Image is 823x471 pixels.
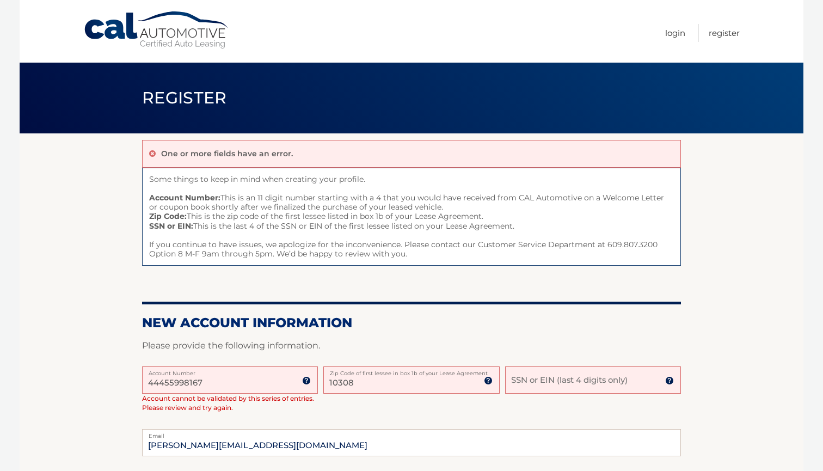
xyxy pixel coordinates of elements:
span: Register [142,88,227,108]
label: Email [142,429,681,438]
input: SSN or EIN (last 4 digits only) [505,366,681,394]
input: Email [142,429,681,456]
a: Login [665,24,685,42]
label: Account Number [142,366,318,375]
strong: Zip Code: [149,211,187,221]
p: Please provide the following information. [142,338,681,353]
img: tooltip.svg [484,376,493,385]
p: One or more fields have an error. [161,149,293,158]
label: Zip Code of first lessee in box 1b of your Lease Agreement [323,366,499,375]
a: Cal Automotive [83,11,230,50]
img: tooltip.svg [302,376,311,385]
input: Zip Code [323,366,499,394]
a: Register [709,24,740,42]
span: Some things to keep in mind when creating your profile. This is an 11 digit number starting with ... [142,168,681,266]
h2: New Account Information [142,315,681,331]
strong: Account Number: [149,193,220,203]
input: Account Number [142,366,318,394]
img: tooltip.svg [665,376,674,385]
span: Account cannot be validated by this series of entries. Please review and try again. [142,394,314,412]
strong: SSN or EIN: [149,221,193,231]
